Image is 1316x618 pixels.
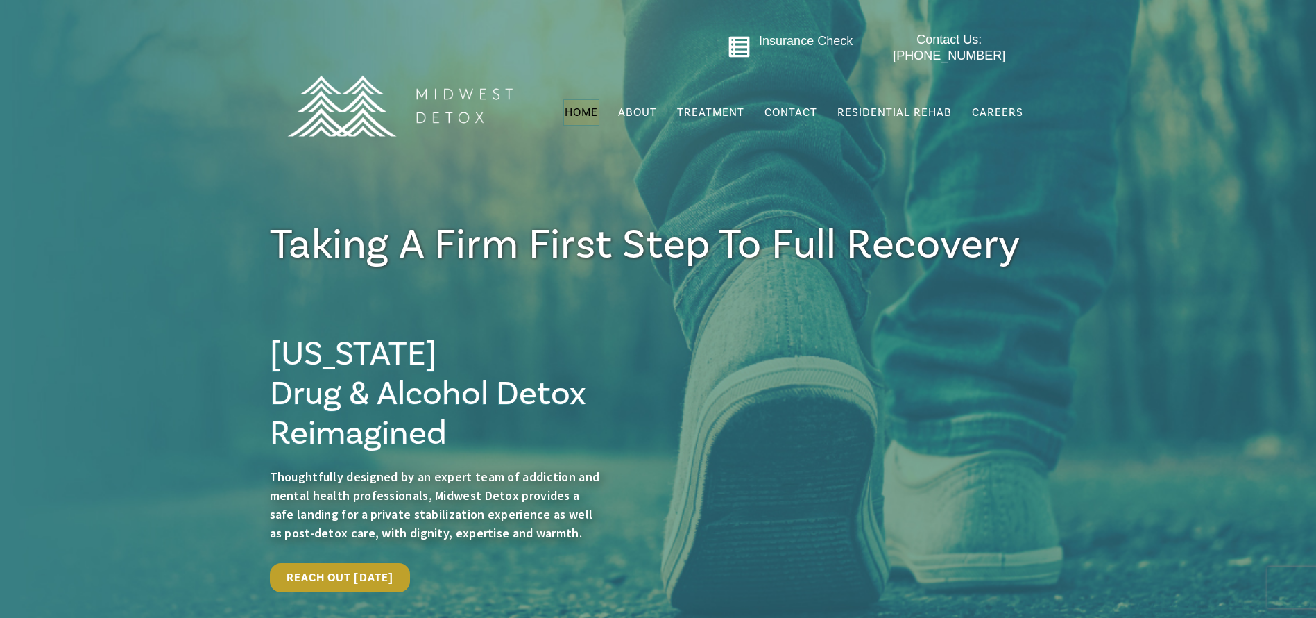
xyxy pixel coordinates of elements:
[763,99,819,126] a: Contact
[866,32,1033,65] a: Contact Us: [PHONE_NUMBER]
[270,218,1021,272] span: Taking a firm First Step To full Recovery
[764,107,817,118] span: Contact
[270,563,411,592] a: Reach Out [DATE]
[677,107,744,118] span: Treatment
[676,99,746,126] a: Treatment
[972,106,1023,119] span: Careers
[893,33,1005,62] span: Contact Us: [PHONE_NUMBER]
[565,106,598,119] span: Home
[971,99,1025,126] a: Careers
[618,107,657,118] span: About
[617,99,658,126] a: About
[837,106,952,119] span: Residential Rehab
[728,35,751,63] a: Go to midwestdetox.com/message-form-page/
[270,333,586,455] span: [US_STATE] Drug & Alcohol Detox Reimagined
[836,99,953,126] a: Residential Rehab
[563,99,599,126] a: Home
[270,469,600,541] span: Thoughtfully designed by an expert team of addiction and mental health professionals, Midwest Det...
[287,571,394,585] span: Reach Out [DATE]
[759,34,853,48] a: Insurance Check
[278,45,521,167] img: MD Logo Horitzontal white-01 (1) (1)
